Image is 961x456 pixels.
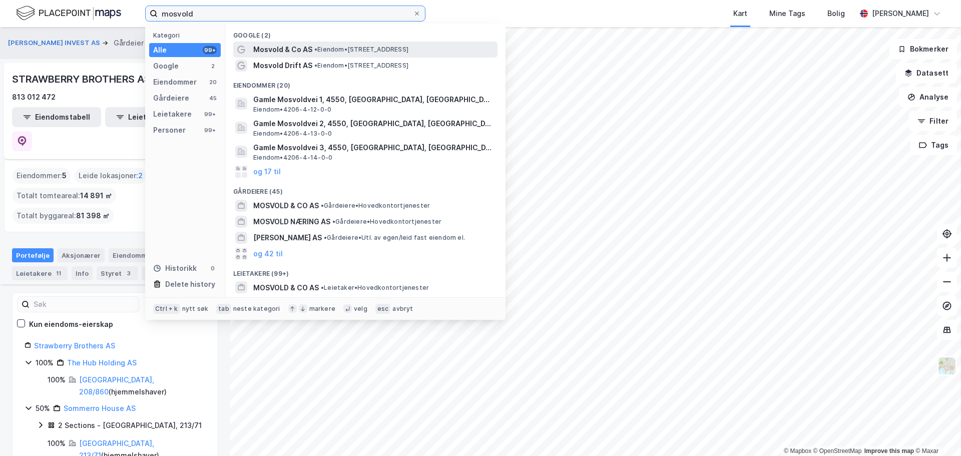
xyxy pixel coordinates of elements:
div: 99+ [203,46,217,54]
a: Mapbox [784,447,811,454]
input: Søk på adresse, matrikkel, gårdeiere, leietakere eller personer [158,6,413,21]
div: 100% [48,437,66,449]
button: Leietakertabell [105,107,194,127]
span: 2 [138,170,143,182]
div: nytt søk [182,305,209,313]
div: Historikk [153,262,197,274]
span: MOSVOLD & CO AS [253,282,319,294]
span: • [321,284,324,291]
div: Eiendommer (20) [225,74,506,92]
div: Eiendommer [109,248,170,262]
div: tab [216,304,231,314]
button: Analyse [899,87,957,107]
span: • [324,234,327,241]
div: Chat Widget [911,408,961,456]
span: • [314,46,317,53]
img: logo.f888ab2527a4732fd821a326f86c7f29.svg [16,5,121,22]
span: • [332,218,335,225]
div: Leietakere [153,108,192,120]
div: Info [72,266,93,280]
span: Gårdeiere • Utl. av egen/leid fast eiendom el. [324,234,465,242]
div: esc [375,304,391,314]
div: Mine Tags [769,8,805,20]
div: Leietakere [12,266,68,280]
span: 14 891 ㎡ [80,190,112,202]
button: Filter [909,111,957,131]
div: ( hjemmelshaver ) [79,374,206,398]
span: MOSVOLD & CO AS [253,200,319,212]
img: Z [937,356,956,375]
div: Aksjonærer [58,248,105,262]
button: Datasett [896,63,957,83]
div: Delete history [165,278,215,290]
a: The Hub Holding AS [67,358,137,367]
div: Personer [153,124,186,136]
input: Søk [30,297,139,312]
a: [GEOGRAPHIC_DATA], 208/860 [79,375,154,396]
div: 813 012 472 [12,91,56,103]
div: velg [354,305,367,313]
span: Eiendom • 4206-4-13-0-0 [253,130,332,138]
a: OpenStreetMap [813,447,862,454]
div: Leide lokasjoner : [75,168,147,184]
div: Gårdeiere (45) [225,180,506,198]
div: Kart [733,8,747,20]
div: Alle [153,44,167,56]
span: 5 [62,170,67,182]
button: [PERSON_NAME] INVEST AS [8,38,102,48]
div: Totalt byggareal : [13,208,114,224]
span: Mosvold Drift AS [253,60,312,72]
div: 11 [54,268,64,278]
span: • [321,202,324,209]
div: 100% [36,357,54,369]
div: Transaksjoner [142,266,212,280]
div: Kun eiendoms-eierskap [29,318,113,330]
div: Google [153,60,179,72]
div: 2 [209,62,217,70]
div: STRAWBERRY BROTHERS AS [12,71,153,87]
span: Eiendom • 4206-4-14-0-0 [253,154,332,162]
span: Eiendom • [STREET_ADDRESS] [314,62,408,70]
button: Eiendomstabell [12,107,101,127]
a: Sommerro House AS [64,404,136,412]
div: Portefølje [12,248,54,262]
div: markere [309,305,335,313]
div: Google (2) [225,24,506,42]
div: Eiendommer : [13,168,71,184]
div: Styret [97,266,138,280]
span: 81 398 ㎡ [76,210,110,222]
button: og 17 til [253,166,281,178]
div: Leietakere (99+) [225,262,506,280]
a: Strawberry Brothers AS [34,341,115,350]
span: Gamle Mosvoldvei 3, 4550, [GEOGRAPHIC_DATA], [GEOGRAPHIC_DATA] [253,142,494,154]
span: Eiendom • 4206-4-12-0-0 [253,106,331,114]
div: Gårdeier [114,37,144,49]
div: Ctrl + k [153,304,180,314]
span: MOSVOLD NÆRING AS [253,216,330,228]
span: Gamle Mosvoldvei 2, 4550, [GEOGRAPHIC_DATA], [GEOGRAPHIC_DATA] [253,118,494,130]
span: Gamle Mosvoldvei 1, 4550, [GEOGRAPHIC_DATA], [GEOGRAPHIC_DATA] [253,94,494,106]
div: 3 [124,268,134,278]
div: 99+ [203,126,217,134]
div: 2 Sections - [GEOGRAPHIC_DATA], 213/71 [58,419,202,431]
span: [PERSON_NAME] AS [253,232,322,244]
span: Gårdeiere • Hovedkontortjenester [332,218,441,226]
div: 0 [209,264,217,272]
span: Leietaker • Hovedkontortjenester [321,284,429,292]
div: 100% [48,374,66,386]
div: Eiendommer [153,76,197,88]
span: • [314,62,317,69]
span: Gårdeiere • Hovedkontortjenester [321,202,430,210]
div: neste kategori [233,305,280,313]
span: Eiendom • [STREET_ADDRESS] [314,46,408,54]
div: [PERSON_NAME] [872,8,929,20]
button: og 42 til [253,248,283,260]
div: Totalt tomteareal : [13,188,116,204]
div: Gårdeiere [153,92,189,104]
div: 99+ [203,110,217,118]
button: Tags [910,135,957,155]
div: 50% [36,402,50,414]
div: avbryt [392,305,413,313]
div: Kategori [153,32,221,39]
button: Bokmerker [889,39,957,59]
